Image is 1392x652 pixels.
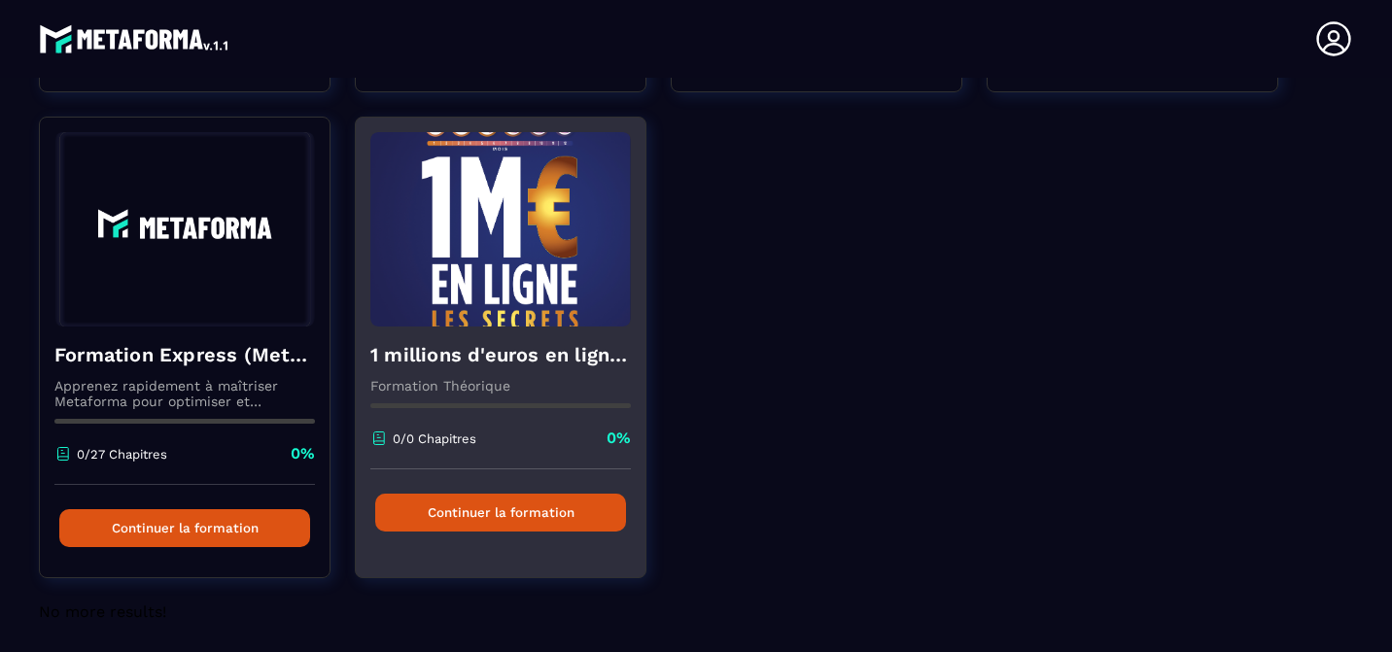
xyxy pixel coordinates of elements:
[370,341,631,368] h4: 1 millions d'euros en ligne les secrets
[77,447,167,462] p: 0/27 Chapitres
[39,602,166,621] span: No more results!
[54,132,315,326] img: formation-background
[54,378,315,409] p: Apprenez rapidement à maîtriser Metaforma pour optimiser et automatiser votre business. 🚀
[54,341,315,368] h4: Formation Express (Metaforma)
[355,117,671,602] a: formation-background1 millions d'euros en ligne les secretsFormation Théorique0/0 Chapitres0%Cont...
[393,431,476,446] p: 0/0 Chapitres
[370,378,631,394] p: Formation Théorique
[291,443,315,464] p: 0%
[607,428,631,449] p: 0%
[39,19,231,58] img: logo
[375,494,626,532] button: Continuer la formation
[370,132,631,326] img: formation-background
[39,117,355,602] a: formation-backgroundFormation Express (Metaforma)Apprenez rapidement à maîtriser Metaforma pour o...
[59,509,310,547] button: Continuer la formation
